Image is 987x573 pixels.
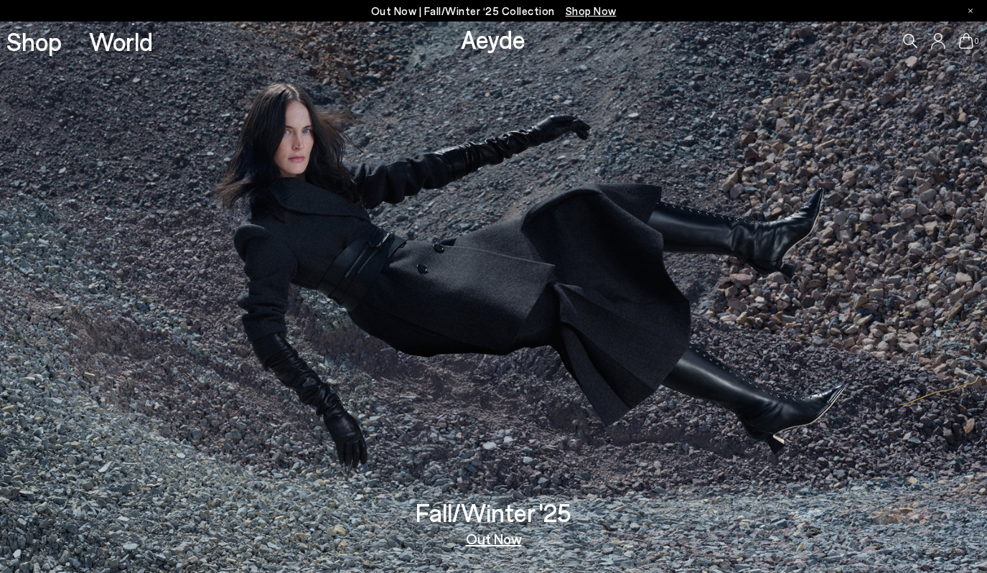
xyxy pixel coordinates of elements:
[461,24,525,54] a: Aeyde
[416,500,571,525] h3: Fall/Winter '25
[959,33,973,49] a: 0
[566,4,617,17] span: Navigate to /collections/new-in
[89,29,153,54] a: World
[466,531,522,546] a: Out Now
[6,29,62,54] a: Shop
[371,2,617,20] p: Out Now | Fall/Winter ‘25 Collection
[973,37,981,45] span: 0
